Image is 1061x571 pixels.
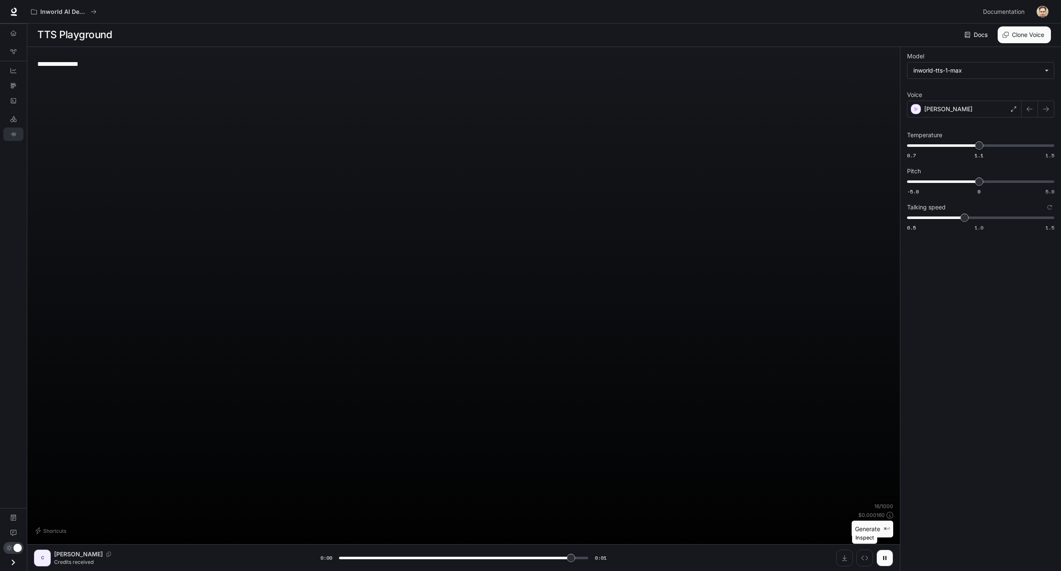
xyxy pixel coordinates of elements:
[852,532,877,544] div: Inspect
[856,550,873,566] button: Inspect
[913,66,1040,75] div: inworld-tts-1-max
[34,524,70,537] button: Shortcuts
[884,527,890,532] p: ⌘⏎
[1045,152,1054,159] span: 1.5
[13,543,22,552] span: Dark mode toggle
[907,63,1054,78] div: inworld-tts-1-max
[907,188,919,195] span: -5.0
[858,511,885,519] p: $ 0.000160
[1045,188,1054,195] span: 5.0
[321,554,332,562] span: 0:00
[1045,203,1054,212] button: Reset to default
[983,7,1025,17] span: Documentation
[975,224,983,231] span: 1.0
[907,204,946,210] p: Talking speed
[54,550,103,558] p: [PERSON_NAME]
[3,26,23,40] a: Overview
[36,551,49,565] div: C
[3,79,23,92] a: Traces
[1034,3,1051,20] button: User avatar
[37,26,112,43] h1: TTS Playground
[907,53,924,59] p: Model
[54,558,300,566] p: Credits received
[27,3,100,20] button: All workspaces
[4,554,23,571] button: Open drawer
[924,105,972,113] p: [PERSON_NAME]
[978,188,980,195] span: 0
[852,521,893,538] button: Generate⌘⏎
[3,45,23,58] a: Graph Registry
[907,224,916,231] span: 0.5
[40,8,87,16] p: Inworld AI Demos
[3,94,23,107] a: Logs
[907,168,921,174] p: Pitch
[907,152,916,159] span: 0.7
[998,26,1051,43] button: Clone Voice
[1045,224,1054,231] span: 1.5
[836,550,853,566] button: Download audio
[3,526,23,540] a: Feedback
[1037,6,1048,18] img: User avatar
[3,128,23,141] a: TTS Playground
[103,552,115,557] button: Copy Voice ID
[3,511,23,524] a: Documentation
[3,64,23,77] a: Dashboards
[963,26,991,43] a: Docs
[907,132,942,138] p: Temperature
[975,152,983,159] span: 1.1
[980,3,1031,20] a: Documentation
[907,92,922,98] p: Voice
[874,503,893,510] p: 16 / 1000
[3,112,23,126] a: LLM Playground
[595,554,607,562] span: 0:01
